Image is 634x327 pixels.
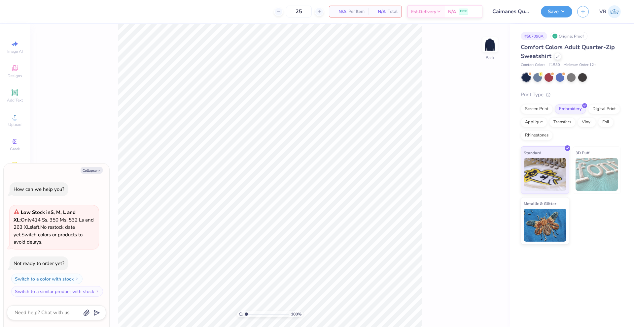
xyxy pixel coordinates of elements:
[521,43,615,60] span: Comfort Colors Adult Quarter-Zip Sweatshirt
[348,8,365,15] span: Per Item
[7,98,23,103] span: Add Text
[608,5,621,18] img: Vincent Roxas
[8,122,21,127] span: Upload
[14,209,76,223] strong: Low Stock in S, M, L and XL :
[521,32,547,40] div: # 507090A
[11,274,83,284] button: Switch to a color with stock
[75,277,79,281] img: Switch to a color with stock
[448,8,456,15] span: N/A
[548,62,560,68] span: # 1580
[11,286,103,297] button: Switch to a similar product with stock
[524,158,566,191] img: Standard
[599,5,621,18] a: VR
[14,209,94,245] span: Only 414 Ss, 350 Ms, 532 Ls and 263 XLs left. Switch colors or products to avoid delays.
[576,158,618,191] img: 3D Puff
[524,149,541,156] span: Standard
[291,311,301,317] span: 100 %
[521,91,621,99] div: Print Type
[486,55,494,61] div: Back
[388,8,398,15] span: Total
[14,260,64,267] div: Not ready to order yet?
[578,117,596,127] div: Vinyl
[576,149,589,156] span: 3D Puff
[555,104,586,114] div: Embroidery
[524,209,566,242] img: Metallic & Glitter
[598,117,614,127] div: Foil
[563,62,596,68] span: Minimum Order: 12 +
[588,104,620,114] div: Digital Print
[372,8,386,15] span: N/A
[521,131,553,140] div: Rhinestones
[8,73,22,78] span: Designs
[460,9,467,14] span: FREE
[411,8,436,15] span: Est. Delivery
[550,32,587,40] div: Original Proof
[81,167,103,174] button: Collapse
[521,117,547,127] div: Applique
[524,200,556,207] span: Metallic & Glitter
[95,289,99,293] img: Switch to a similar product with stock
[14,186,64,193] div: How can we help you?
[521,104,553,114] div: Screen Print
[487,5,536,18] input: Untitled Design
[14,224,75,238] span: No restock date yet.
[10,146,20,152] span: Greek
[7,49,23,54] span: Image AI
[549,117,576,127] div: Transfers
[483,38,497,51] img: Back
[599,8,606,15] span: VR
[333,8,346,15] span: N/A
[286,6,312,17] input: – –
[541,6,572,17] button: Save
[521,62,545,68] span: Comfort Colors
